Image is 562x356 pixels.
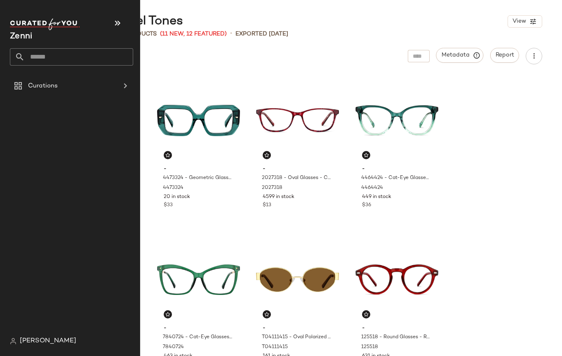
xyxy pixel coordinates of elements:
[355,79,438,162] img: 4464424-eyeglasses-front-view.jpg
[164,165,233,173] span: -
[441,52,479,59] span: Metadata
[364,312,369,317] img: svg%3e
[262,344,288,351] span: T04111415
[263,325,332,332] span: -
[361,334,431,341] span: 125518 - Round Glasses - Red - Plastic
[263,193,294,201] span: 4599 in stock
[157,238,240,321] img: 7840724-eyeglasses-front-view.jpg
[163,334,233,341] span: 7840724 - Cat-Eye Glasses - Green - Mixed
[10,32,32,41] span: Current Company Name
[256,238,339,321] img: T04111415-sunglasses-front-view.jpg
[512,18,526,25] span: View
[230,29,232,39] span: •
[28,81,58,91] span: Curations
[164,193,190,201] span: 20 in stock
[160,30,227,38] span: (11 New, 12 Featured)
[165,312,170,317] img: svg%3e
[165,153,170,158] img: svg%3e
[10,19,80,30] img: cfy_white_logo.C9jOOHJF.svg
[164,202,173,209] span: $33
[263,202,271,209] span: $13
[362,202,371,209] span: $36
[163,174,233,182] span: 4473324 - Geometric Glasses - Green - Acetate
[164,325,233,332] span: -
[163,344,184,351] span: 7840724
[355,238,438,321] img: 125518-eyeglasses-front-view.jpg
[364,153,369,158] img: svg%3e
[235,30,288,38] p: Exported [DATE]
[361,174,431,182] span: 4464424 - Cat-Eye Glasses - Green - Acetate
[20,336,76,346] span: [PERSON_NAME]
[436,48,484,63] button: Metadata
[262,334,332,341] span: T04111415 - Oval Polarized Sunglasses - Gold - Metal
[262,184,282,192] span: 2027318
[362,325,432,332] span: -
[256,79,339,162] img: 2027318-eyeglasses-front-view.jpg
[495,52,514,59] span: Report
[262,174,332,182] span: 2027318 - Oval Glasses - Cherry - Plastic
[508,15,542,28] button: View
[264,312,269,317] img: svg%3e
[490,48,519,63] button: Report
[361,184,383,192] span: 4464424
[362,165,432,173] span: -
[361,344,378,351] span: 125518
[264,153,269,158] img: svg%3e
[10,338,16,344] img: svg%3e
[362,193,391,201] span: 449 in stock
[163,184,183,192] span: 4473324
[263,165,332,173] span: -
[157,79,240,162] img: 4473324-eyeglasses-front-view.jpg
